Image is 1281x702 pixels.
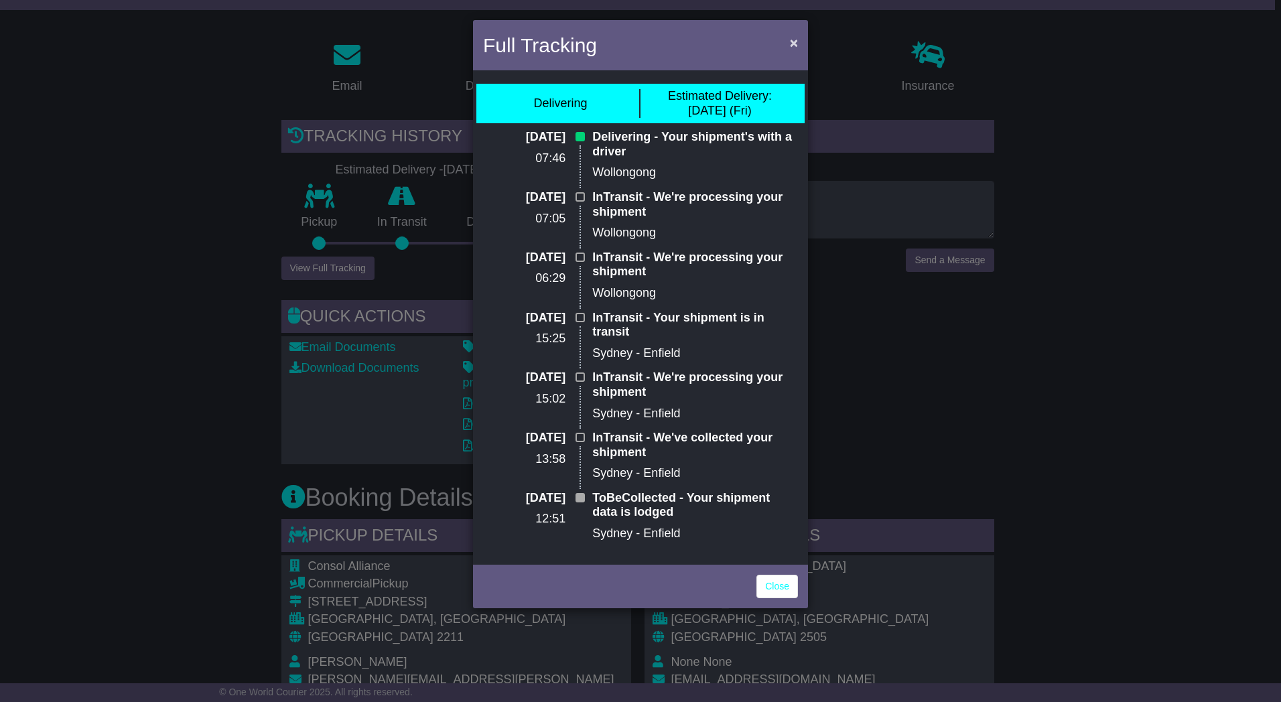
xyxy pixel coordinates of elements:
p: Sydney - Enfield [592,407,798,421]
p: InTransit - Your shipment is in transit [592,311,798,340]
h4: Full Tracking [483,30,597,60]
button: Close [783,29,805,56]
p: [DATE] [483,491,565,506]
p: Sydney - Enfield [592,466,798,481]
p: 15:25 [483,332,565,346]
div: Delivering [533,96,587,111]
p: [DATE] [483,251,565,265]
p: ToBeCollected - Your shipment data is lodged [592,491,798,520]
p: InTransit - We're processing your shipment [592,190,798,219]
p: 13:58 [483,452,565,467]
p: Sydney - Enfield [592,526,798,541]
p: 07:46 [483,151,565,166]
p: 07:05 [483,212,565,226]
p: [DATE] [483,130,565,145]
p: InTransit - We're processing your shipment [592,370,798,399]
p: 12:51 [483,512,565,526]
p: Sydney - Enfield [592,346,798,361]
p: Wollongong [592,226,798,240]
p: [DATE] [483,431,565,445]
p: 15:02 [483,392,565,407]
span: × [790,35,798,50]
a: Close [756,575,798,598]
p: [DATE] [483,370,565,385]
p: Wollongong [592,286,798,301]
span: Estimated Delivery: [668,89,772,102]
p: Wollongong [592,165,798,180]
p: Delivering - Your shipment's with a driver [592,130,798,159]
p: 06:29 [483,271,565,286]
div: [DATE] (Fri) [668,89,772,118]
p: [DATE] [483,311,565,326]
p: [DATE] [483,190,565,205]
p: InTransit - We're processing your shipment [592,251,798,279]
p: InTransit - We've collected your shipment [592,431,798,460]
